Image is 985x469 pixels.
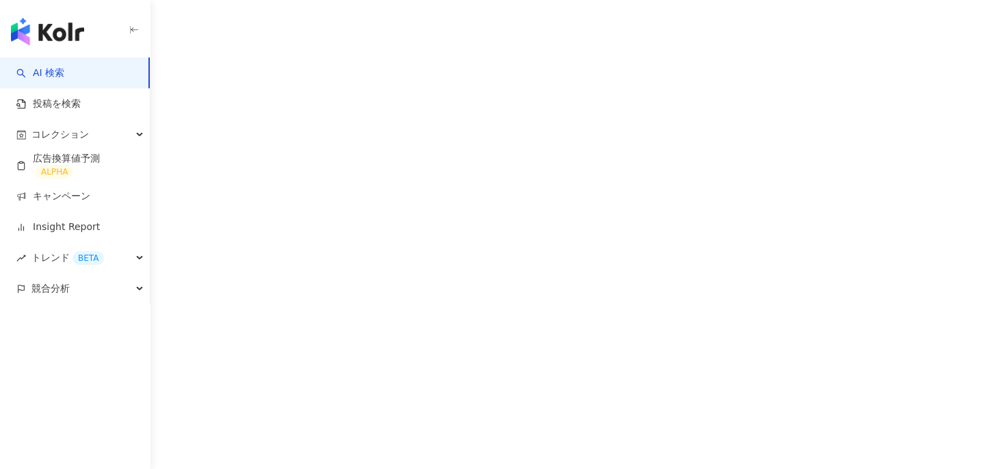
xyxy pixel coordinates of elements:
a: キャンペーン [16,190,90,203]
a: Insight Report [16,220,100,234]
a: 広告換算値予測ALPHA [16,152,139,179]
span: トレンド [31,242,104,273]
img: logo [11,18,84,45]
a: 投稿を検索 [16,97,81,111]
span: rise [16,253,26,263]
span: 競合分析 [31,273,70,304]
span: コレクション [31,119,89,150]
div: BETA [73,251,104,265]
a: searchAI 検索 [16,66,64,80]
